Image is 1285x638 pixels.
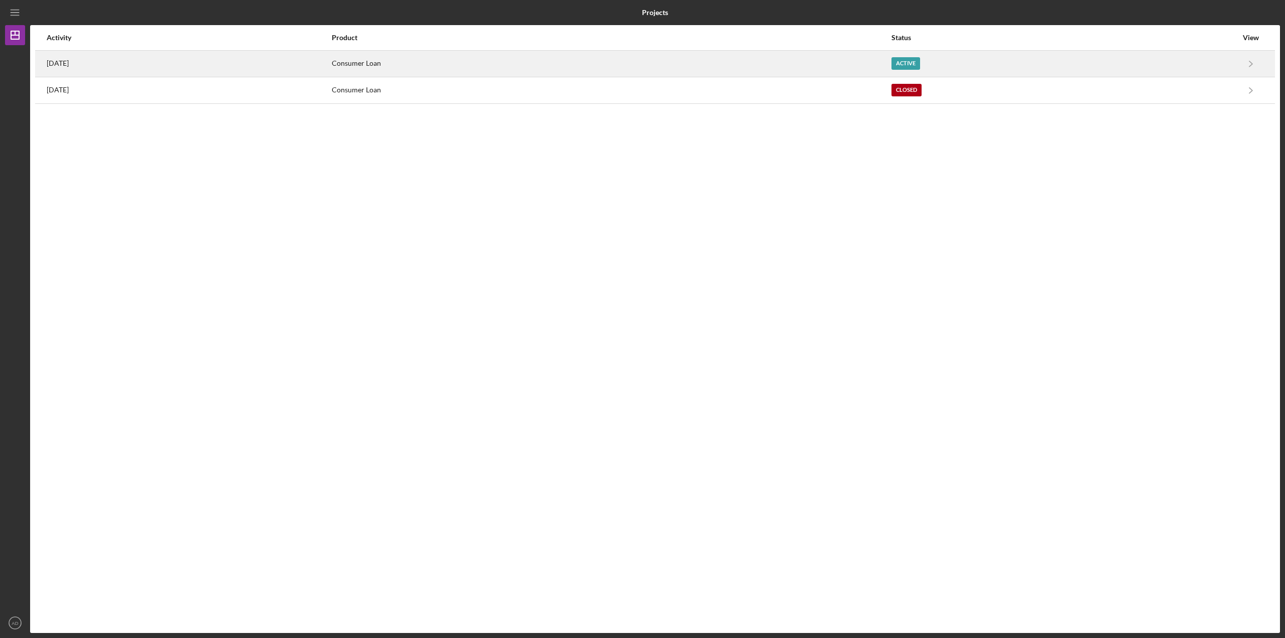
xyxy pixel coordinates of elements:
[47,34,331,42] div: Activity
[891,34,1237,42] div: Status
[642,9,668,17] b: Projects
[5,613,25,633] button: AD
[1238,34,1263,42] div: View
[47,86,69,94] time: 2024-10-23 15:40
[891,57,920,70] div: Active
[332,78,890,103] div: Consumer Loan
[332,51,890,76] div: Consumer Loan
[12,620,18,626] text: AD
[332,34,890,42] div: Product
[891,84,922,96] div: Closed
[47,59,69,67] time: 2025-10-03 21:17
